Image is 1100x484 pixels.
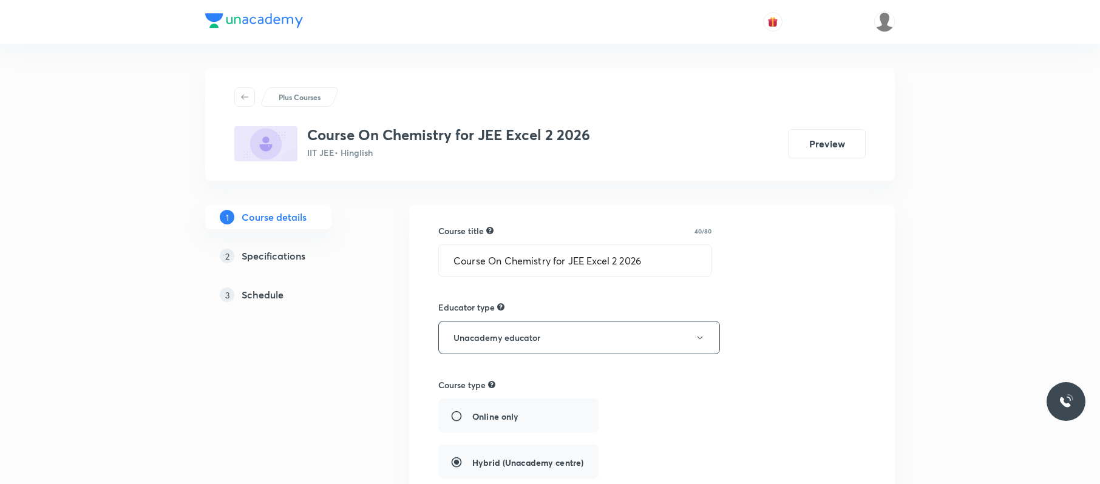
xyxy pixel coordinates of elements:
h6: Course type [438,378,486,391]
h5: Course details [242,210,307,224]
img: 0ED43100-D8A7-426E-A8DD-D864C711DCB9_plus.png [234,126,297,161]
img: aadi Shukla [874,12,895,32]
h5: Specifications [242,249,305,263]
p: Plus Courses [279,92,321,103]
input: A great title is short, clear and descriptive [439,245,711,276]
p: 1 [220,210,234,224]
a: Company Logo [205,13,303,31]
a: 2Specifications [205,244,370,268]
button: avatar [763,12,783,32]
p: IIT JEE • Hinglish [307,146,590,159]
button: Preview [788,129,866,158]
p: 3 [220,287,234,302]
h3: Course On Chemistry for JEE Excel 2 2026 [307,126,590,144]
a: 3Schedule [205,283,370,307]
h6: Educator type [438,301,495,314]
h6: Course title [438,224,484,237]
div: A hybrid course can have a mix of online and offline classes. These courses will have restricted ... [488,379,495,390]
img: ttu [1059,394,1073,409]
h5: Schedule [242,287,283,302]
div: A great title is short, clear and descriptive [486,225,494,236]
img: avatar [767,16,778,27]
div: Not allowed to edit [497,301,504,312]
p: 2 [220,249,234,263]
p: 40/80 [694,228,711,234]
button: Unacademy educator [438,321,720,354]
img: Company Logo [205,13,303,28]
